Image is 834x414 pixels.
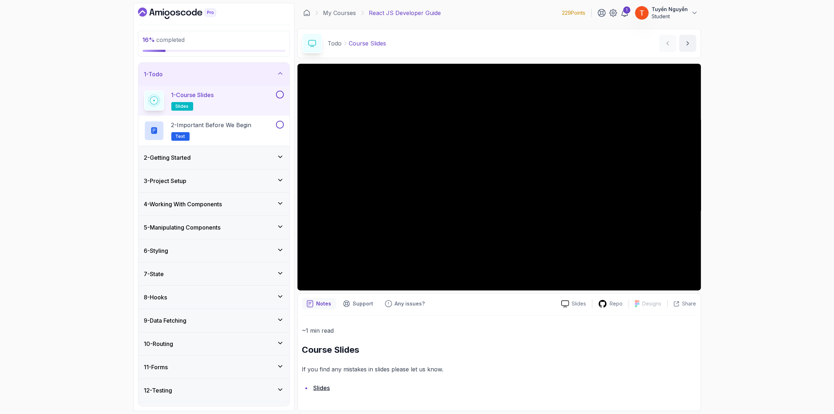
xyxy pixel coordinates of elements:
p: Student [652,13,688,20]
a: Repo [592,299,629,308]
p: React JS Developer Guide [369,9,441,17]
p: Todo [328,39,342,48]
p: If you find any mistakes in slides please let us know. [302,364,696,374]
button: notes button [302,298,336,309]
button: Feedback button [381,298,429,309]
a: Dashboard [303,9,310,16]
button: 4-Working With Components [138,193,290,216]
p: Support [353,300,373,307]
button: 1-Todo [138,63,290,86]
button: 11-Forms [138,356,290,379]
button: 10-Routing [138,332,290,355]
button: previous content [659,35,676,52]
p: Slides [572,300,586,307]
h3: 9 - Data Fetching [144,316,187,325]
h3: 11 - Forms [144,363,168,371]
p: Any issues? [395,300,425,307]
a: My Courses [323,9,356,17]
img: user profile image [635,6,649,20]
h3: 4 - Working With Components [144,200,222,208]
p: Share [682,300,696,307]
a: Slides [314,384,330,391]
h3: 12 - Testing [144,386,172,395]
span: Text [176,134,185,139]
button: Support button [339,298,378,309]
h3: 2 - Getting Started [144,153,191,162]
button: 5-Manipulating Components [138,216,290,239]
p: Designs [643,300,662,307]
span: slides [176,103,189,109]
button: 3-Project Setup [138,169,290,192]
a: 1 [620,9,629,17]
button: 2-Important Before We BeginText [144,121,284,141]
button: 6-Styling [138,239,290,262]
a: Dashboard [138,8,233,19]
h3: 10 - Routing [144,340,173,348]
button: Share [667,300,696,307]
p: Notes [316,300,332,307]
p: Course Slides [349,39,386,48]
p: Repo [610,300,623,307]
span: completed [143,36,185,43]
h3: 6 - Styling [144,246,168,255]
div: 1 [623,6,630,14]
p: 1 - Course Slides [171,91,214,99]
h3: 8 - Hooks [144,293,167,302]
h3: 7 - State [144,270,164,278]
span: 16 % [143,36,155,43]
h3: 1 - Todo [144,70,163,78]
h2: Course Slides [302,344,696,356]
p: 2 - Important Before We Begin [171,121,252,129]
a: Slides [556,300,592,308]
h3: 3 - Project Setup [144,177,187,185]
button: 7-State [138,263,290,285]
button: user profile imageTuyển NguyễnStudent [635,6,698,20]
p: ~1 min read [302,326,696,336]
button: 1-Course Slidesslides [144,91,284,111]
h3: 5 - Manipulating Components [144,223,221,232]
p: 229 Points [562,9,586,16]
button: 9-Data Fetching [138,309,290,332]
button: 2-Getting Started [138,146,290,169]
button: 12-Testing [138,379,290,402]
button: next content [679,35,696,52]
p: Tuyển Nguyễn [652,6,688,13]
button: 8-Hooks [138,286,290,309]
